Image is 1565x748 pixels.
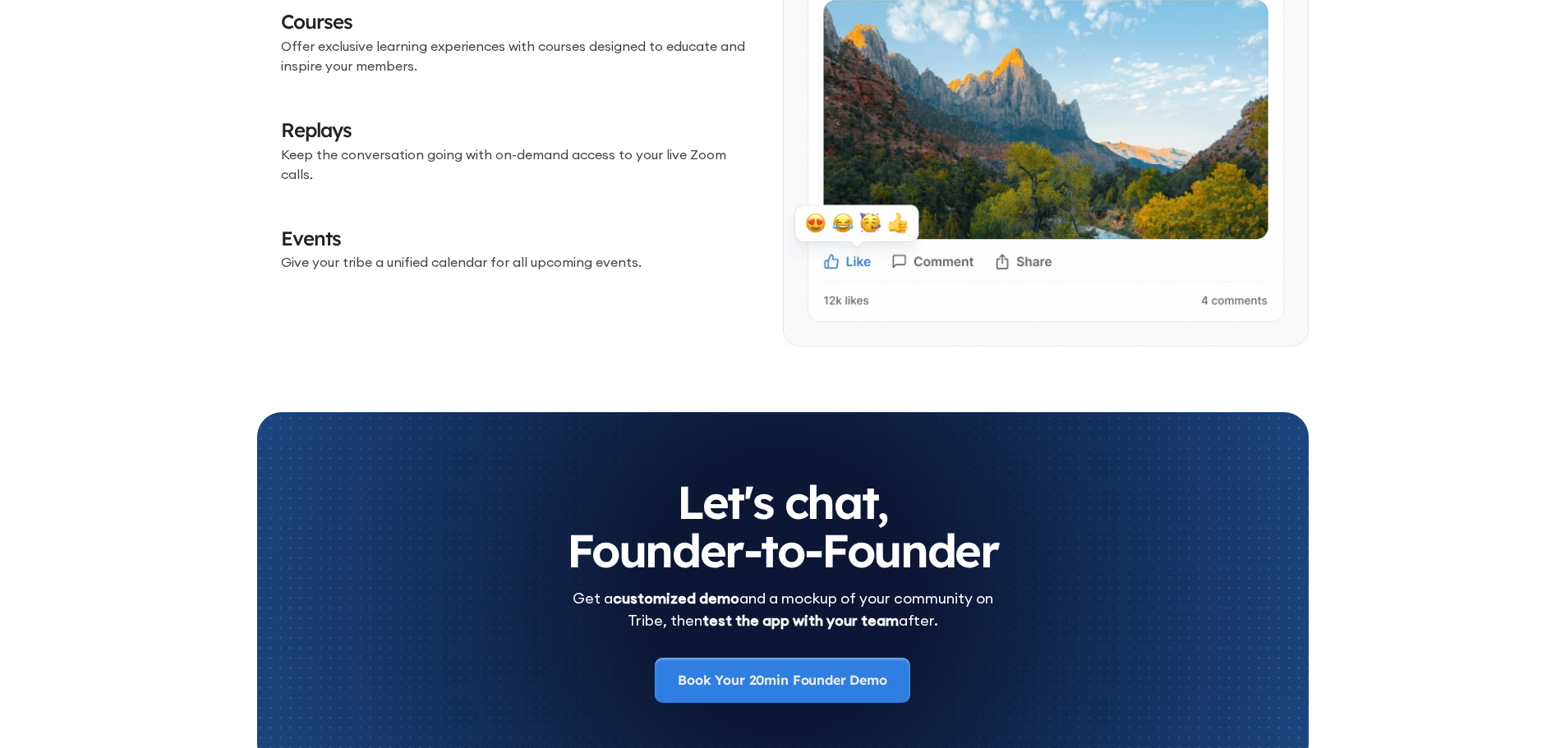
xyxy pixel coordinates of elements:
h3: Courses [281,8,760,36]
a: Book Your 20min Founder Demo [655,658,910,702]
strong: test the app with your team [702,611,899,630]
strong: customized demo [613,589,739,608]
p: Offer exclusive learning experiences with courses designed to educate and inspire your members. [281,36,760,76]
h3: Replays [281,117,760,145]
p: Give your tribe a unified calendar for all upcoming events. [281,252,760,272]
h2: Let's chat, Founder-to-Founder [290,478,1276,575]
div: Get a and a mockup of your community on Tribe, then after. [573,587,993,631]
p: Keep the conversation going with on-demand access to your live Zoom calls. [281,145,760,184]
h3: Events [281,225,760,253]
